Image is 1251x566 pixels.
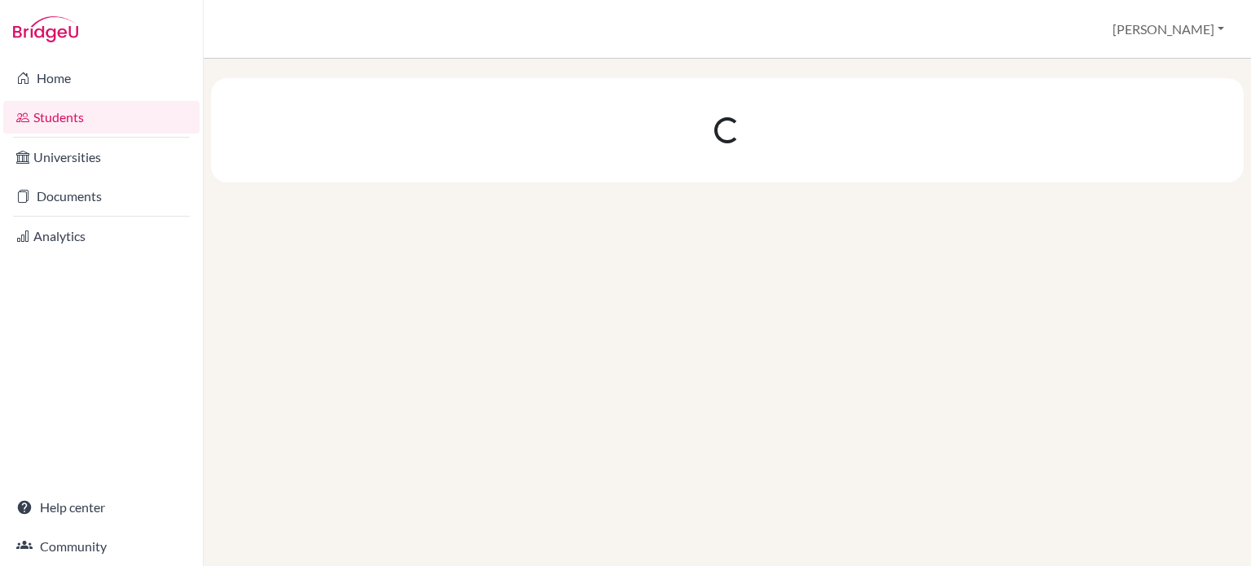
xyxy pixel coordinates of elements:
[13,16,78,42] img: Bridge-U
[3,180,200,213] a: Documents
[3,530,200,563] a: Community
[3,101,200,134] a: Students
[3,141,200,173] a: Universities
[1105,14,1231,45] button: [PERSON_NAME]
[3,220,200,252] a: Analytics
[3,491,200,524] a: Help center
[3,62,200,94] a: Home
